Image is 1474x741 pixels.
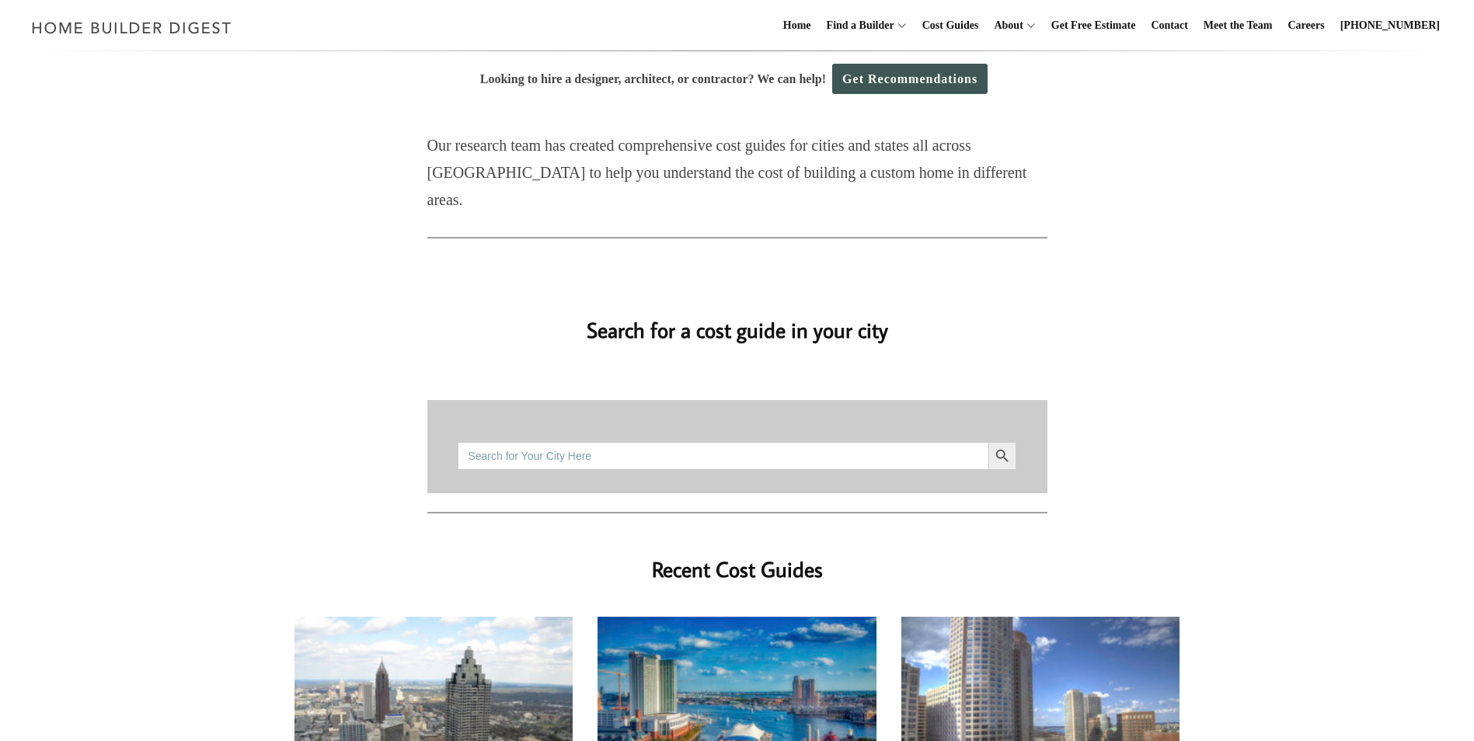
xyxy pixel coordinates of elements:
[988,1,1023,50] a: About
[777,1,817,50] a: Home
[294,292,1180,346] h2: Search for a cost guide in your city
[1334,1,1446,50] a: [PHONE_NUMBER]
[25,12,239,43] img: Home Builder Digest
[1045,1,1142,50] a: Get Free Estimate
[427,132,1047,214] p: Our research team has created comprehensive cost guides for cities and states all across [GEOGRAP...
[1197,1,1279,50] a: Meet the Team
[1145,1,1193,50] a: Contact
[458,442,988,470] input: Search for Your City Here
[1282,1,1331,50] a: Careers
[994,447,1011,464] svg: Search
[821,1,894,50] a: Find a Builder
[427,532,1047,586] h2: Recent Cost Guides
[832,64,988,94] a: Get Recommendations
[916,1,985,50] a: Cost Guides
